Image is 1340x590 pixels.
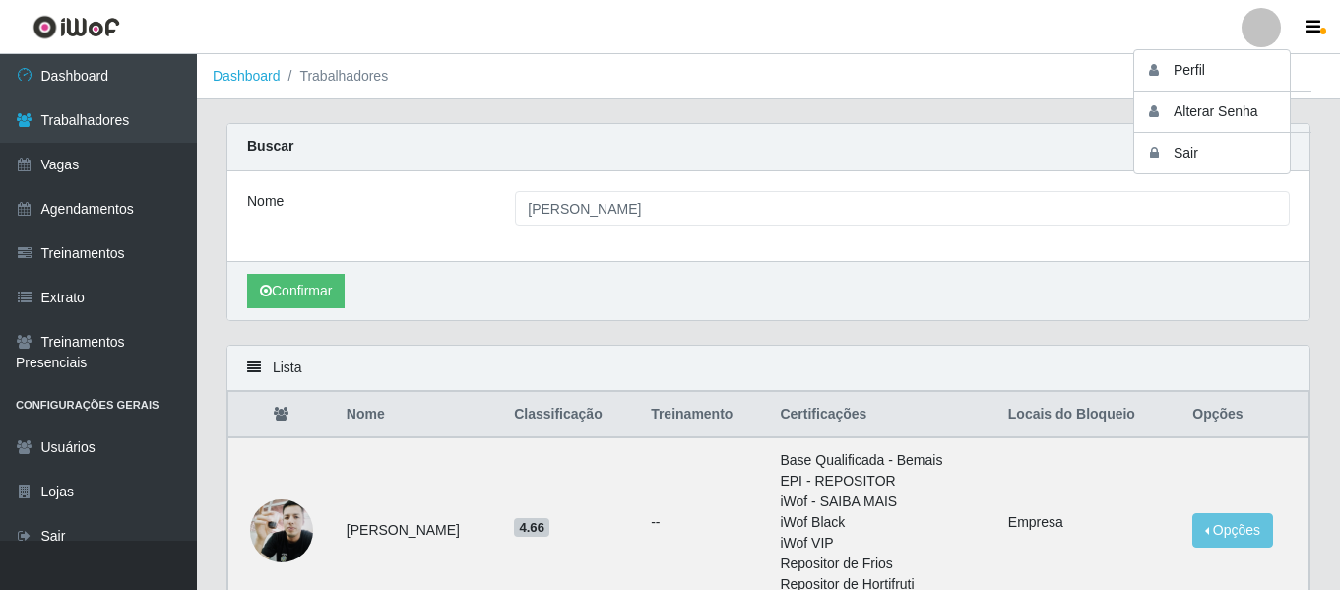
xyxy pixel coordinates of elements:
span: 4.66 [514,518,549,538]
th: Certificações [768,392,995,438]
button: Confirmar [247,274,345,308]
li: iWof Black [780,512,984,533]
li: Trabalhadores [281,66,389,87]
nav: breadcrumb [197,54,1340,99]
div: Lista [227,346,1309,391]
th: Classificação [502,392,639,438]
th: Locais do Bloqueio [996,392,1180,438]
li: Empresa [1008,512,1169,533]
li: Repositor de Frios [780,554,984,574]
button: Opções [1192,513,1273,548]
img: 1730639416659.jpeg [250,489,313,572]
a: Dashboard [213,68,281,84]
button: Sair [1134,133,1311,173]
li: Base Qualificada - Bemais [780,450,984,471]
label: Nome [247,191,284,212]
li: iWof VIP [780,533,984,554]
ul: -- [651,512,756,533]
th: Treinamento [639,392,768,438]
strong: Buscar [247,138,293,154]
li: EPI - REPOSITOR [780,471,984,492]
img: CoreUI Logo [32,15,120,39]
th: Nome [335,392,502,438]
th: Opções [1180,392,1308,438]
button: Perfil [1134,50,1311,92]
input: Digite o Nome... [515,191,1290,226]
li: iWof - SAIBA MAIS [780,492,984,512]
button: Alterar Senha [1134,92,1311,133]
